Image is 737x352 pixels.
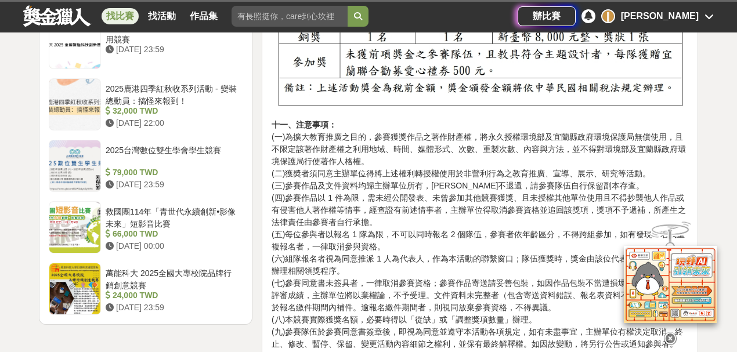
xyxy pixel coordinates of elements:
[106,289,238,302] div: 24,000 TWD
[106,179,238,191] div: [DATE] 23:59
[106,144,238,166] div: 2025台灣數位雙生學會學生競賽
[106,302,238,314] div: [DATE] 23:59
[601,9,615,23] div: I
[232,6,348,27] input: 有長照挺你，care到心坎裡！青春出手，拍出照顧 影音徵件活動
[518,6,576,26] a: 辦比賽
[102,8,139,24] a: 找比賽
[106,105,238,117] div: 32,000 TWD
[49,78,243,130] a: 2025鹿港四季紅秋收系列活動 - 變裝總動員：搞怪來報到！ 32,000 TWD [DATE] 22:00
[106,166,238,179] div: 79,000 TWD
[49,263,243,315] a: 萬能科大 2025全國大專校院品牌行銷創意競賽 24,000 TWD [DATE] 23:59
[106,228,238,240] div: 66,000 TWD
[272,120,337,129] strong: 十一、注意事項：
[272,119,688,350] p: (一)為擴大教育推廣之目的，參賽獲獎作品之著作財產權，將永久授權環境部及宜蘭縣政府環境保護局無償使用，且不限定該著作財產權之利用地域、時間、媒體形式、次數、重製次數、內容與方法，並不得對環境部及...
[106,21,238,43] div: 南臺科大 2025 全國智能科技創新應用競賽
[106,206,238,228] div: 救國團114年「青世代永續創新•影像未來」短影音比賽
[624,246,717,323] img: d2146d9a-e6f6-4337-9592-8cefde37ba6b.png
[185,8,222,24] a: 作品集
[143,8,180,24] a: 找活動
[106,83,238,105] div: 2025鹿港四季紅秋收系列活動 - 變裝總動員：搞怪來報到！
[106,43,238,56] div: [DATE] 23:59
[106,117,238,129] div: [DATE] 22:00
[621,9,699,23] div: [PERSON_NAME]
[49,17,243,69] a: 南臺科大 2025 全國智能科技創新應用競賽 [DATE] 23:59
[49,201,243,253] a: 救國團114年「青世代永續創新•影像未來」短影音比賽 66,000 TWD [DATE] 00:00
[106,240,238,252] div: [DATE] 00:00
[106,267,238,289] div: 萬能科大 2025全國大專校院品牌行銷創意競賽
[49,140,243,192] a: 2025台灣數位雙生學會學生競賽 79,000 TWD [DATE] 23:59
